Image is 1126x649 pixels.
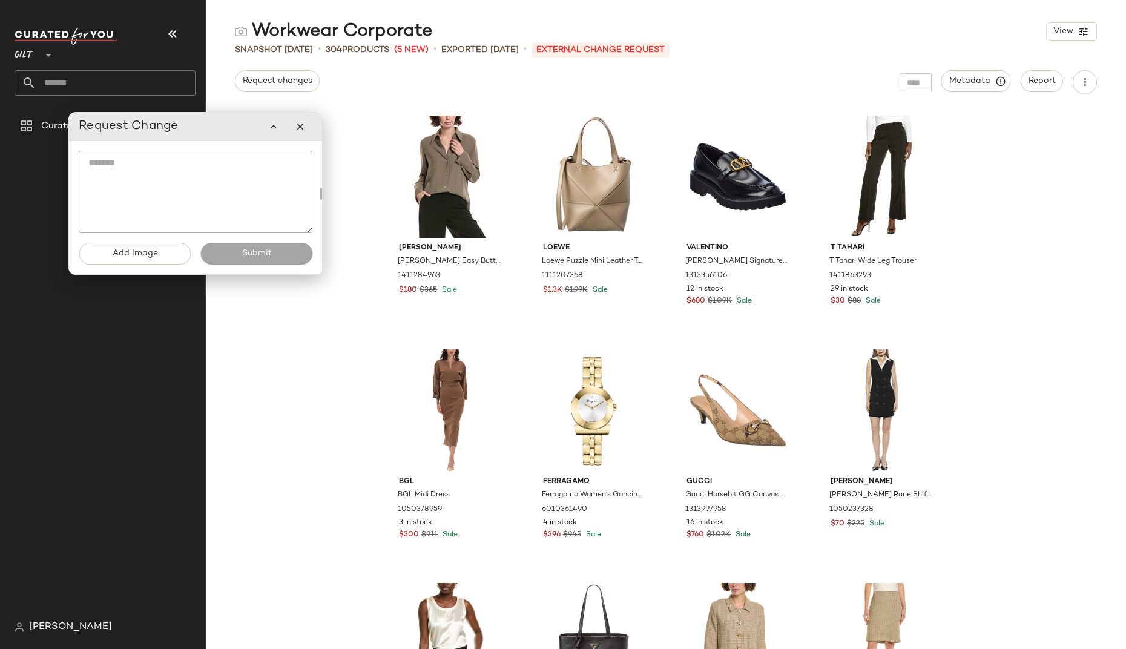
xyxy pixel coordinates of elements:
[831,296,845,307] span: $30
[829,271,871,282] span: 1411863293
[1028,76,1056,86] span: Report
[677,116,798,238] img: 1313356106_RLLDTH.jpg
[685,504,726,515] span: 1313997958
[685,490,788,501] span: Gucci Horsebit GG Canvas Slingback Pump
[685,256,788,267] span: [PERSON_NAME] Signature Leather Loafer
[433,42,436,57] span: •
[565,285,588,296] span: $1.99K
[1021,70,1063,92] button: Report
[542,490,644,501] span: Ferragamo Women's Gancino Watch
[686,476,789,487] span: Gucci
[563,530,581,541] span: $945
[543,243,645,254] span: Loewe
[829,504,874,515] span: 1050237328
[708,296,732,307] span: $1.09K
[399,518,432,529] span: 3 in stock
[831,284,868,295] span: 29 in stock
[543,518,577,529] span: 4 in stock
[831,243,933,254] span: T Tahari
[542,271,583,282] span: 1111207368
[398,504,442,515] span: 1050378959
[29,620,112,634] span: [PERSON_NAME]
[543,530,561,541] span: $396
[440,286,457,294] span: Sale
[831,476,933,487] span: [PERSON_NAME]
[821,349,943,472] img: 1050237328_RLLATH.jpg
[326,45,342,54] span: 304
[420,285,437,296] span: $365
[941,70,1011,92] button: Metadata
[543,285,562,296] span: $1.3K
[733,531,751,539] span: Sale
[949,76,1004,87] span: Metadata
[590,286,608,294] span: Sale
[533,116,655,238] img: 1111207368_RLLATH.jpg
[15,622,24,632] img: svg%3e
[821,116,943,238] img: 1411863293_RLLDTH.jpg
[398,256,500,267] span: [PERSON_NAME] Easy Button Blouse
[686,518,723,529] span: 16 in stock
[421,530,438,541] span: $911
[15,28,117,45] img: cfy_white_logo.C9jOOHJF.svg
[831,519,844,530] span: $70
[863,297,881,305] span: Sale
[398,271,440,282] span: 1411284963
[399,476,501,487] span: BGL
[584,531,601,539] span: Sale
[848,296,861,307] span: $88
[542,256,644,267] span: Loewe Puzzle Mini Leather Tote
[706,530,731,541] span: $1.02K
[394,44,429,56] span: (5 New)
[524,42,527,57] span: •
[389,349,511,472] img: 1050378959_RLLDTH.jpg
[440,531,458,539] span: Sale
[533,349,655,472] img: 6010361490_RLLDTH.jpg
[398,490,450,501] span: BGL Midi Dress
[399,530,419,541] span: $300
[326,44,389,56] div: Products
[685,271,727,282] span: 1313356106
[15,41,34,63] span: Gilt
[829,490,932,501] span: [PERSON_NAME] Rune Shift Dress
[829,256,917,267] span: T Tahari Wide Leg Trouser
[542,504,587,515] span: 6010361490
[686,284,723,295] span: 12 in stock
[318,42,321,57] span: •
[242,76,312,86] span: Request changes
[686,243,789,254] span: Valentino
[235,25,247,38] img: svg%3e
[543,476,645,487] span: Ferragamo
[399,285,417,296] span: $180
[734,297,752,305] span: Sale
[1053,27,1073,36] span: View
[41,119,85,133] span: Curations
[867,520,884,528] span: Sale
[847,519,864,530] span: $225
[235,44,313,56] span: Snapshot [DATE]
[235,19,432,44] div: Workwear Corporate
[677,349,798,472] img: 1313997958_RLLDTH.jpg
[686,530,704,541] span: $760
[441,44,519,56] p: Exported [DATE]
[235,70,320,92] button: Request changes
[389,116,511,238] img: 1411284963_RLLATH.jpg
[686,296,705,307] span: $680
[399,243,501,254] span: [PERSON_NAME]
[532,42,670,58] p: External Change Request
[1046,22,1097,41] button: View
